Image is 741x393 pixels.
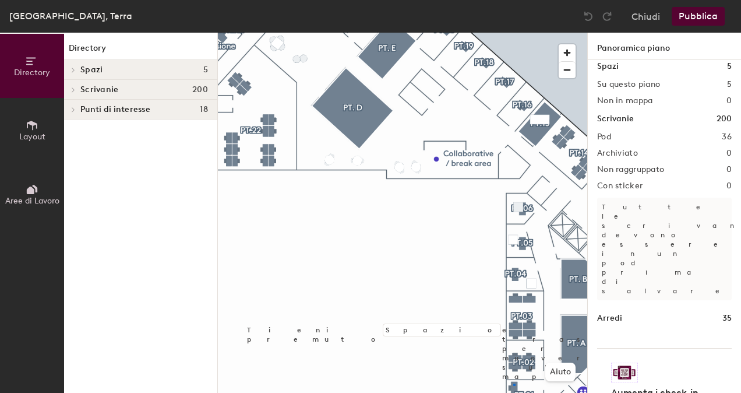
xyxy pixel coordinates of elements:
h2: 36 [722,132,732,142]
h2: Archiviato [597,149,638,158]
h1: Spazi [597,60,619,73]
span: Punti di interesse [80,105,150,114]
span: Directory [14,68,50,78]
h2: 0 [726,165,732,174]
h2: 0 [726,181,732,191]
h1: Arredi [597,312,622,325]
h2: Pod [597,132,611,142]
img: Logo adesivo [611,363,638,383]
span: 200 [192,85,208,94]
div: [GEOGRAPHIC_DATA], Terra [9,9,132,23]
button: Chiudi [631,7,660,26]
p: Tutte le scrivanie devono essere in un pod prima di salvare [597,198,732,300]
h2: Su questo piano [597,80,660,89]
span: Aree di Lavoro [5,196,59,206]
h1: 200 [717,113,732,125]
h1: Scrivanie [597,113,634,125]
h1: 5 [727,60,732,73]
h1: Directory [64,42,217,60]
span: Layout [19,132,45,142]
button: Pubblica [672,7,725,26]
h2: Non in mappa [597,96,652,106]
h1: Panoramica piano [588,33,741,60]
span: Scrivanie [80,85,119,94]
h2: 0 [726,96,732,106]
h2: 0 [726,149,732,158]
img: Undo [583,10,594,22]
h2: Non raggruppato [597,165,664,174]
span: 18 [200,105,208,114]
button: Aiuto [545,363,576,381]
h2: Con sticker [597,181,643,191]
h1: 35 [722,312,732,325]
img: Redo [601,10,613,22]
span: 5 [203,65,208,75]
h2: 5 [727,80,732,89]
span: Spazi [80,65,103,75]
